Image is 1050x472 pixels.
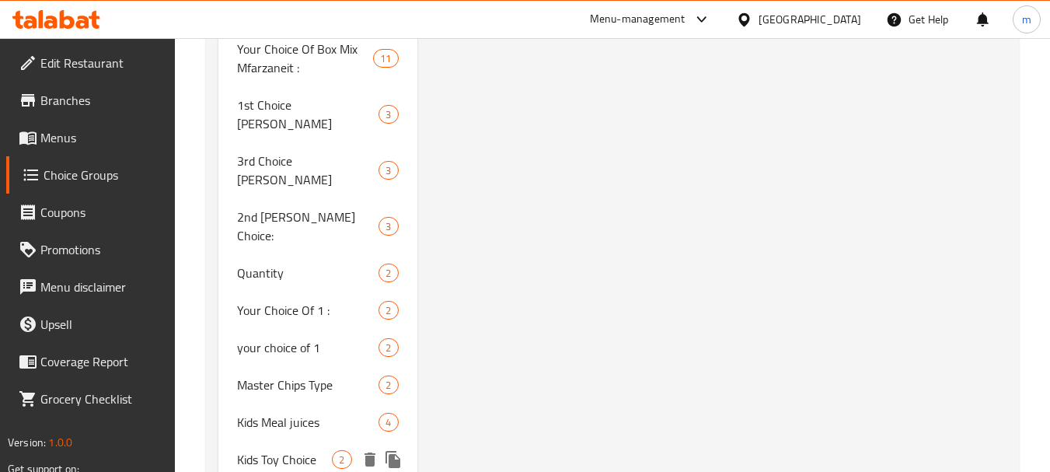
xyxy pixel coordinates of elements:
[378,338,398,357] div: Choices
[6,156,176,194] a: Choice Groups
[378,161,398,180] div: Choices
[378,413,398,432] div: Choices
[378,264,398,282] div: Choices
[218,142,417,198] div: 3rd Choice [PERSON_NAME]3
[8,432,46,453] span: Version:
[40,203,163,222] span: Coupons
[40,54,163,72] span: Edit Restaurant
[378,376,398,394] div: Choices
[759,11,861,28] div: [GEOGRAPHIC_DATA]
[218,329,417,366] div: your choice of 12
[44,166,163,184] span: Choice Groups
[379,341,397,355] span: 2
[373,49,398,68] div: Choices
[40,315,163,334] span: Upsell
[6,268,176,306] a: Menu disclaimer
[1022,11,1031,28] span: m
[40,91,163,110] span: Branches
[379,219,397,234] span: 3
[237,152,378,189] span: 3rd Choice [PERSON_NAME]
[237,264,378,282] span: Quantity
[237,450,332,469] span: Kids Toy Choice
[378,105,398,124] div: Choices
[237,301,378,320] span: Your Choice Of 1 :
[218,198,417,254] div: 2nd [PERSON_NAME] Choice:3
[40,240,163,259] span: Promotions
[237,376,378,394] span: Master Chips Type
[6,44,176,82] a: Edit Restaurant
[218,292,417,329] div: Your Choice Of 1 :2
[333,453,351,467] span: 2
[6,343,176,380] a: Coverage Report
[237,208,378,245] span: 2nd [PERSON_NAME] Choice:
[6,119,176,156] a: Menus
[218,86,417,142] div: 1st Choice [PERSON_NAME]3
[237,96,378,133] span: 1st Choice [PERSON_NAME]
[379,415,397,430] span: 4
[379,303,397,318] span: 2
[218,366,417,404] div: Master Chips Type2
[6,82,176,119] a: Branches
[378,301,398,320] div: Choices
[218,254,417,292] div: Quantity2
[40,128,163,147] span: Menus
[379,107,397,122] span: 3
[237,338,378,357] span: your choice of 1
[237,413,378,432] span: Kids Meal juices
[40,278,163,296] span: Menu disclaimer
[40,352,163,371] span: Coverage Report
[6,380,176,418] a: Grocery Checklist
[237,40,373,77] span: Your Choice Of Box Mix Mfarzaneit :
[48,432,72,453] span: 1.0.0
[379,378,397,393] span: 2
[379,266,397,281] span: 2
[40,390,163,408] span: Grocery Checklist
[374,51,397,66] span: 11
[6,306,176,343] a: Upsell
[218,30,417,86] div: Your Choice Of Box Mix Mfarzaneit :11
[332,450,351,469] div: Choices
[6,231,176,268] a: Promotions
[379,163,397,178] span: 3
[218,404,417,441] div: Kids Meal juices4
[590,10,685,29] div: Menu-management
[382,448,405,471] button: duplicate
[358,448,382,471] button: delete
[6,194,176,231] a: Coupons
